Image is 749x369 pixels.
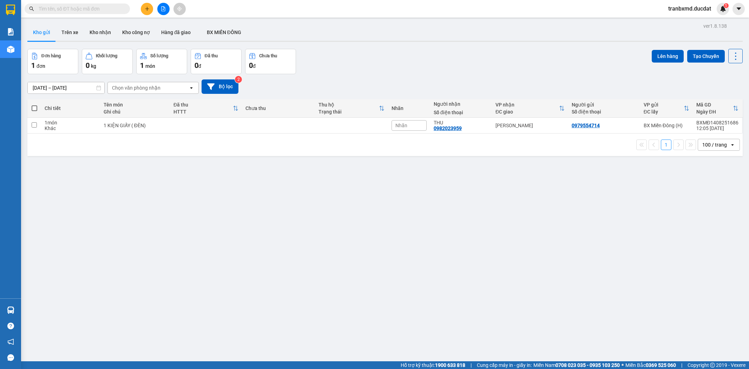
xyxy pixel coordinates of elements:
div: ver 1.8.138 [703,22,727,30]
div: [PERSON_NAME] [495,123,565,128]
div: Thu hộ [318,102,379,108]
span: Cung cấp máy in - giấy in: [477,361,532,369]
th: Toggle SortBy [492,99,568,118]
div: ĐC giao [495,109,559,115]
sup: 2 [235,76,242,83]
div: Số điện thoại [572,109,637,115]
span: | [471,361,472,369]
div: Chi tiết [45,105,96,111]
div: Đã thu [205,53,218,58]
img: solution-icon [7,28,14,35]
div: Số điện thoại [434,110,488,115]
strong: 1900 633 818 [435,362,465,368]
div: VP gửi [644,102,684,108]
div: Nhãn [392,105,427,111]
div: ĐC lấy [644,109,684,115]
div: Đã thu [173,102,233,108]
input: Select a date range. [28,82,104,93]
button: Đơn hàng1đơn [27,49,78,74]
div: 100 / trang [702,141,727,148]
button: Bộ lọc [202,79,238,94]
span: 0 [86,61,90,70]
img: logo-vxr [6,5,15,15]
span: copyright [710,363,715,368]
button: aim [173,3,186,15]
div: Chưa thu [245,105,311,111]
strong: 0369 525 060 [646,362,676,368]
svg: open [189,85,194,91]
div: 0979554714 [572,123,600,128]
div: HTTT [173,109,233,115]
span: Miền Bắc [625,361,676,369]
span: caret-down [736,6,742,12]
div: 1 KIỆN GIẤY ( ĐÈN) [104,123,166,128]
span: ⚪️ [622,364,624,367]
div: Tên món [104,102,166,108]
div: Số lượng [150,53,168,58]
span: aim [177,6,182,11]
img: warehouse-icon [7,306,14,314]
button: plus [141,3,153,15]
th: Toggle SortBy [315,99,388,118]
span: 1 [140,61,144,70]
span: Nhãn [395,123,407,128]
span: đ [253,63,256,69]
button: Đã thu0đ [191,49,242,74]
button: Kho công nợ [117,24,156,41]
span: plus [145,6,150,11]
button: Lên hàng [652,50,684,63]
span: file-add [161,6,166,11]
span: 0 [249,61,253,70]
span: notification [7,338,14,345]
span: message [7,354,14,361]
th: Toggle SortBy [693,99,742,118]
div: 1 món [45,120,96,125]
input: Tìm tên, số ĐT hoặc mã đơn [39,5,121,13]
button: Kho nhận [84,24,117,41]
button: Kho gửi [27,24,56,41]
div: Đơn hàng [41,53,61,58]
span: kg [91,63,96,69]
div: BXMĐ1408251686 [696,120,738,125]
div: Mã GD [696,102,733,108]
button: file-add [157,3,170,15]
div: Trạng thái [318,109,379,115]
th: Toggle SortBy [640,99,693,118]
div: Khối lượng [96,53,117,58]
button: Hàng đã giao [156,24,196,41]
span: BX MIỀN ĐÔNG [207,30,241,35]
span: 1 [725,3,727,8]
th: Toggle SortBy [170,99,242,118]
sup: 1 [724,3,729,8]
svg: open [730,142,735,148]
div: Ghi chú [104,109,166,115]
span: món [145,63,155,69]
img: icon-new-feature [720,6,726,12]
button: Số lượng1món [136,49,187,74]
span: 0 [195,61,198,70]
div: Chưa thu [259,53,277,58]
div: Chọn văn phòng nhận [112,84,160,91]
div: Ngày ĐH [696,109,733,115]
span: | [681,361,682,369]
button: Chưa thu0đ [245,49,296,74]
button: Trên xe [56,24,84,41]
button: caret-down [732,3,745,15]
img: warehouse-icon [7,46,14,53]
div: Khác [45,125,96,131]
button: Khối lượng0kg [82,49,133,74]
span: Miền Nam [533,361,620,369]
button: 1 [661,140,671,150]
div: VP nhận [495,102,559,108]
span: đơn [37,63,45,69]
span: Hỗ trợ kỹ thuật: [401,361,465,369]
div: 12:05 [DATE] [696,125,738,131]
button: Tạo Chuyến [687,50,725,63]
div: BX Miền Đông (H) [644,123,689,128]
strong: 0708 023 035 - 0935 103 250 [556,362,620,368]
span: đ [198,63,201,69]
div: Người nhận [434,101,488,107]
div: Người gửi [572,102,637,108]
span: tranbxmd.ducdat [663,4,717,13]
span: 1 [31,61,35,70]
